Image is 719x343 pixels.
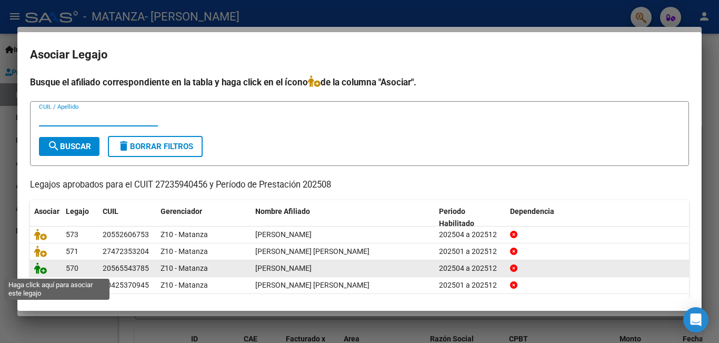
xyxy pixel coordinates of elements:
span: Z10 - Matanza [161,247,208,256]
h4: Busque el afiliado correspondiente en la tabla y haga click en el ícono de la columna "Asociar". [30,75,689,89]
span: Gerenciador [161,207,202,215]
p: Legajos aprobados para el CUIT 27235940456 y Período de Prestación 202508 [30,179,689,192]
mat-icon: delete [117,140,130,152]
datatable-header-cell: Periodo Habilitado [435,200,506,235]
div: Open Intercom Messenger [683,307,708,332]
div: 202501 a 202512 [439,246,502,258]
button: Buscar [39,137,99,156]
span: Periodo Habilitado [439,207,474,228]
h2: Asociar Legajo [30,45,689,65]
div: 27472353204 [103,246,149,258]
div: 202501 a 202512 [439,297,502,309]
span: PERALTA JANO DANILO [255,264,312,272]
div: 20565543785 [103,262,149,275]
datatable-header-cell: Asociar [30,200,62,235]
span: Asociar [34,207,59,215]
span: Z10 - Matanza [161,230,208,239]
span: Buscar [47,142,91,151]
span: Nombre Afiliado [255,207,310,215]
span: 501 [66,281,78,289]
span: Legajo [66,207,89,215]
button: Borrar Filtros [108,136,203,157]
span: VEGA DANIELA ABIGAIL [255,247,370,256]
span: 571 [66,247,78,256]
span: 573 [66,230,78,239]
div: 27486353126 [103,297,149,309]
span: Z10 - Matanza [161,298,208,307]
datatable-header-cell: Dependencia [506,200,690,235]
datatable-header-cell: Legajo [62,200,98,235]
span: Z10 - Matanza [161,264,208,272]
datatable-header-cell: CUIL [98,200,156,235]
span: ALBARRACIN TAHIEL CEFERINO [255,230,312,239]
div: 202504 a 202512 [439,262,502,275]
datatable-header-cell: Gerenciador [156,200,251,235]
div: 202504 a 202512 [439,229,502,241]
div: 20552606753 [103,229,149,241]
span: 570 [66,264,78,272]
div: 202501 a 202512 [439,279,502,291]
div: 20425370945 [103,279,149,291]
datatable-header-cell: Nombre Afiliado [251,200,435,235]
span: ZALAZAR ALAN AGUSTIN [255,281,370,289]
span: Z10 - Matanza [161,281,208,289]
span: 454 [66,298,78,307]
span: Dependencia [510,207,554,215]
span: IDALGO BRISA RAYEN [255,298,312,307]
mat-icon: search [47,140,60,152]
span: CUIL [103,207,118,215]
span: Borrar Filtros [117,142,193,151]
